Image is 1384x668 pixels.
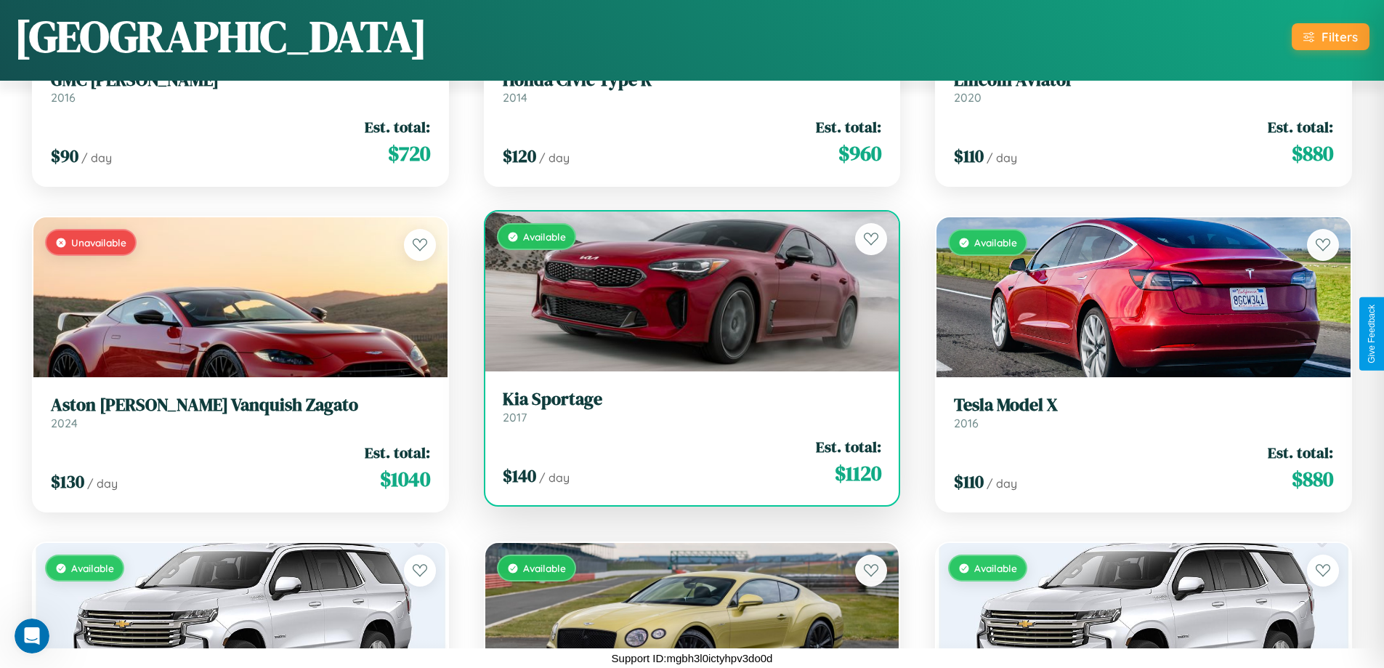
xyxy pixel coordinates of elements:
[987,476,1017,491] span: / day
[1292,23,1369,50] button: Filters
[539,470,570,485] span: / day
[954,70,1333,105] a: Lincoln Aviator2020
[87,476,118,491] span: / day
[503,70,882,105] a: Honda Civic Type R2014
[954,395,1333,430] a: Tesla Model X2016
[838,139,881,168] span: $ 960
[503,464,536,488] span: $ 140
[51,70,430,105] a: GMC [PERSON_NAME]2016
[612,648,773,668] p: Support ID: mgbh3l0ictyhpv3do0d
[1268,116,1333,137] span: Est. total:
[51,90,76,105] span: 2016
[503,144,536,168] span: $ 120
[81,150,112,165] span: / day
[835,459,881,488] span: $ 1120
[1292,464,1333,494] span: $ 880
[51,395,430,430] a: Aston [PERSON_NAME] Vanquish Zagato2024
[380,464,430,494] span: $ 1040
[816,436,881,457] span: Est. total:
[503,90,527,105] span: 2014
[1322,29,1358,44] div: Filters
[1268,442,1333,463] span: Est. total:
[974,236,1017,249] span: Available
[816,116,881,137] span: Est. total:
[974,562,1017,574] span: Available
[954,470,984,494] span: $ 110
[503,410,527,424] span: 2017
[987,150,1017,165] span: / day
[503,389,882,410] h3: Kia Sportage
[51,395,430,416] h3: Aston [PERSON_NAME] Vanquish Zagato
[1367,305,1377,363] div: Give Feedback
[523,562,566,574] span: Available
[503,389,882,424] a: Kia Sportage2017
[954,416,979,430] span: 2016
[15,7,427,66] h1: [GEOGRAPHIC_DATA]
[71,562,114,574] span: Available
[388,139,430,168] span: $ 720
[1292,139,1333,168] span: $ 880
[523,230,566,243] span: Available
[954,144,984,168] span: $ 110
[51,470,84,494] span: $ 130
[539,150,570,165] span: / day
[71,236,126,249] span: Unavailable
[51,144,78,168] span: $ 90
[954,90,982,105] span: 2020
[365,116,430,137] span: Est. total:
[15,619,49,653] iframe: Intercom live chat
[954,395,1333,416] h3: Tesla Model X
[51,416,78,430] span: 2024
[365,442,430,463] span: Est. total:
